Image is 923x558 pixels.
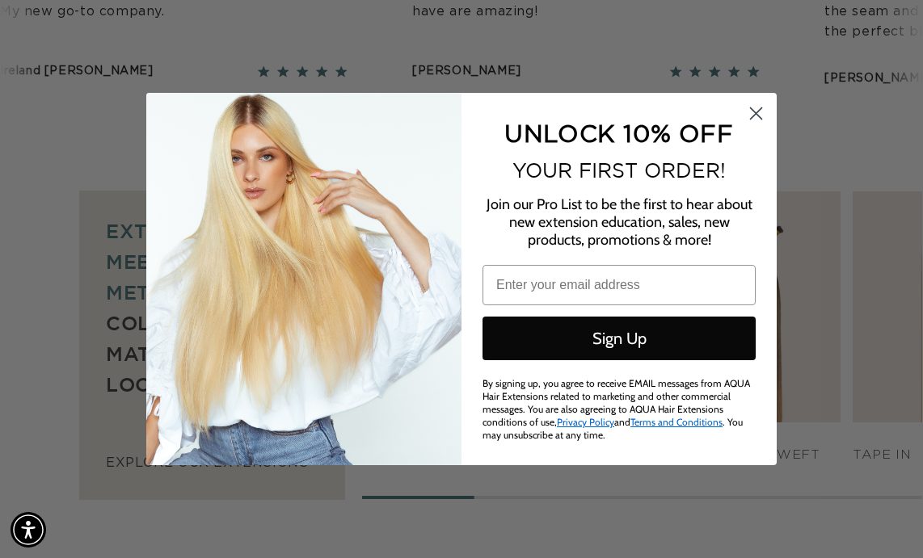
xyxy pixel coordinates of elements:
button: Sign Up [483,317,756,360]
a: Terms and Conditions [630,416,723,428]
div: Accessibility Menu [11,512,46,548]
span: YOUR FIRST ORDER! [512,159,726,182]
span: By signing up, you agree to receive EMAIL messages from AQUA Hair Extensions related to marketing... [483,377,750,441]
button: Close dialog [742,99,770,128]
span: Join our Pro List to be the first to hear about new extension education, sales, new products, pro... [487,195,752,249]
a: Privacy Policy [557,416,614,428]
span: UNLOCK 10% OFF [504,120,733,146]
iframe: Chat Widget [842,480,923,558]
input: Enter your email address [483,265,756,305]
img: daab8b0d-f573-4e8c-a4d0-05ad8d765127.png [146,93,461,465]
